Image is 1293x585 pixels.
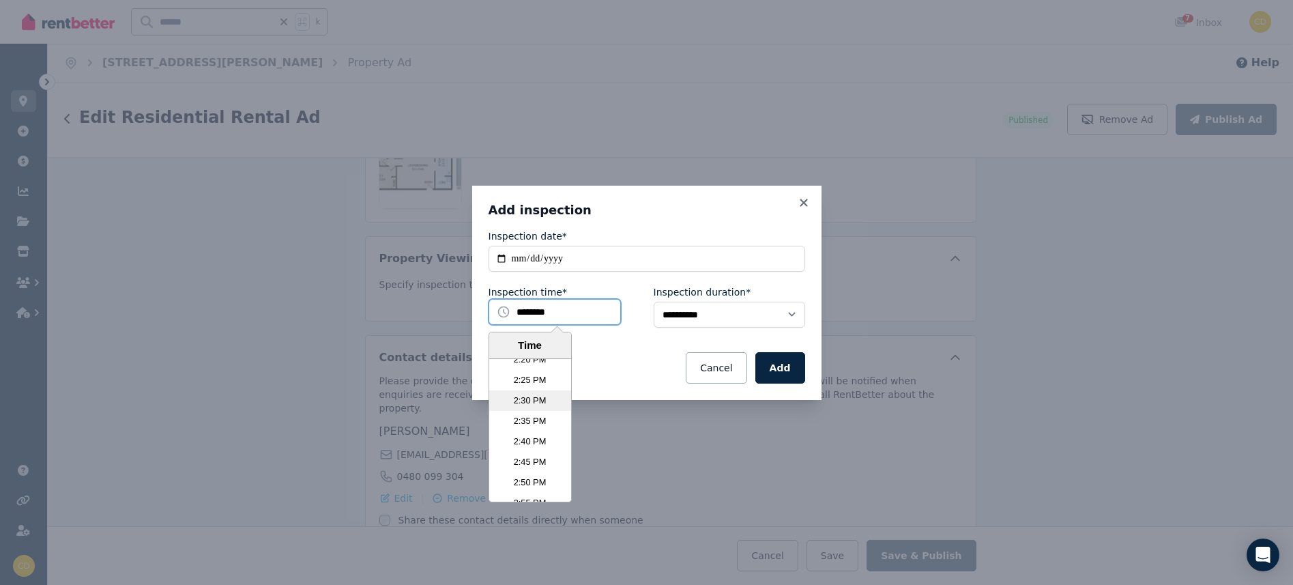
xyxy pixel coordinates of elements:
[489,229,567,243] label: Inspection date*
[489,452,571,472] li: 2:45 PM
[493,338,568,354] div: Time
[654,285,751,299] label: Inspection duration*
[686,352,746,384] button: Cancel
[755,352,805,384] button: Add
[489,431,571,452] li: 2:40 PM
[489,370,571,390] li: 2:25 PM
[489,390,571,411] li: 2:30 PM
[489,349,571,370] li: 2:20 PM
[489,359,571,502] ul: Time
[489,411,571,431] li: 2:35 PM
[1247,539,1279,571] div: Open Intercom Messenger
[489,285,567,299] label: Inspection time*
[489,202,805,218] h3: Add inspection
[489,493,571,513] li: 2:55 PM
[489,472,571,493] li: 2:50 PM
